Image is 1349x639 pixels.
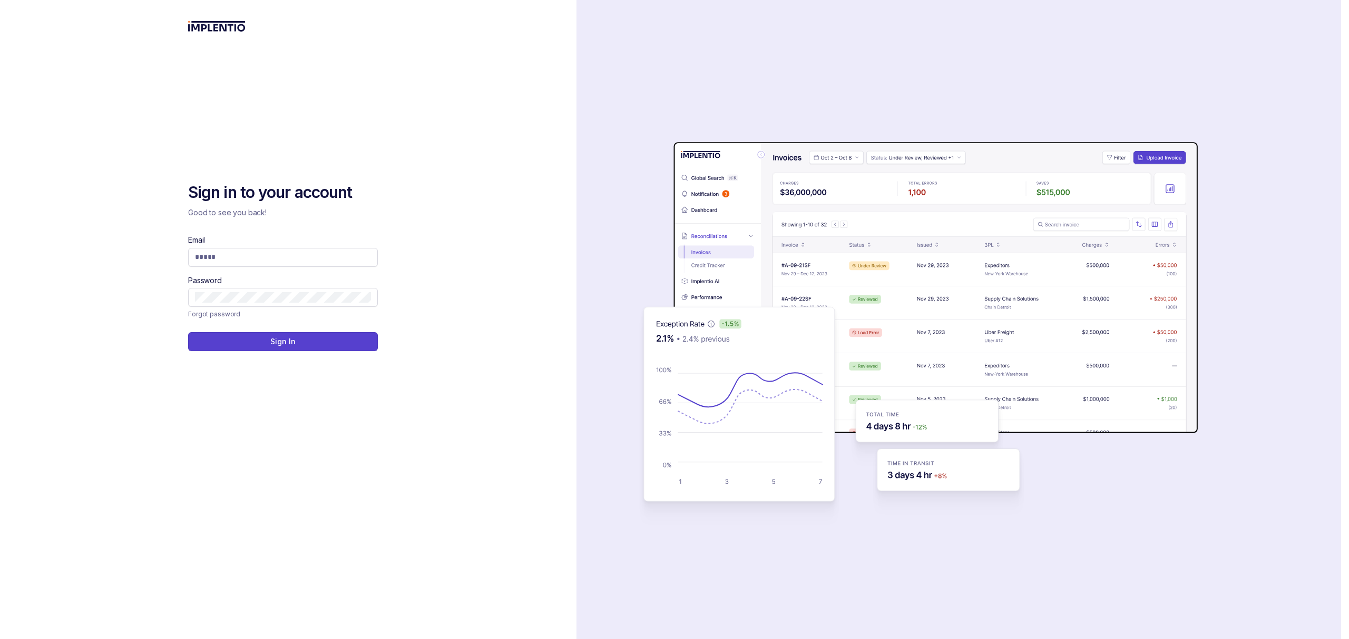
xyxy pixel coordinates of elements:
h2: Sign in to your account [188,182,378,203]
button: Sign In [188,332,378,351]
label: Password [188,275,222,286]
p: Sign In [270,336,295,347]
img: signin-background.svg [606,109,1201,530]
a: Link Forgot password [188,309,240,319]
img: logo [188,21,246,32]
p: Good to see you back! [188,207,378,218]
p: Forgot password [188,309,240,319]
label: Email [188,235,205,245]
